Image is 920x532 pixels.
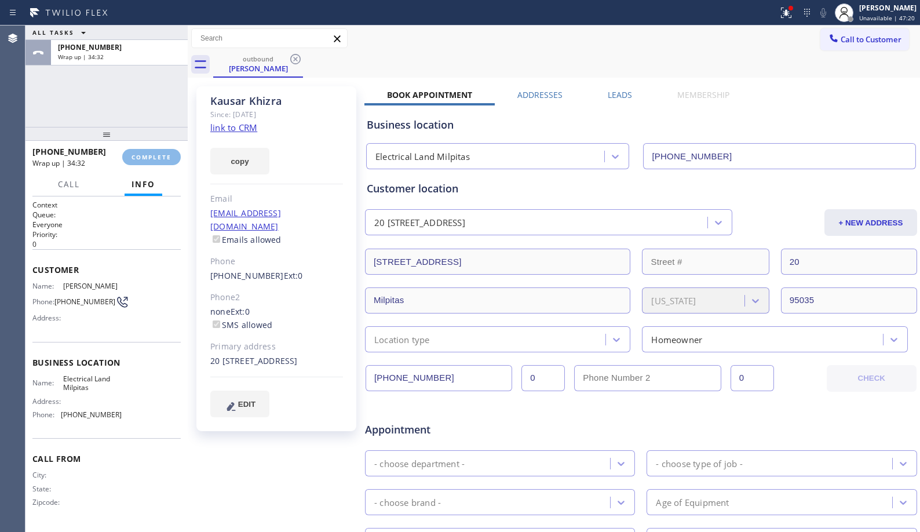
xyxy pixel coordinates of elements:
[859,14,915,22] span: Unavailable | 47:20
[32,158,85,168] span: Wrap up | 34:32
[132,179,155,190] span: Info
[656,495,729,509] div: Age of Equipment
[210,192,343,206] div: Email
[731,365,774,391] input: Ext. 2
[58,42,122,52] span: [PHONE_NUMBER]
[213,235,220,243] input: Emails allowed
[63,282,121,290] span: [PERSON_NAME]
[820,28,909,50] button: Call to Customer
[374,495,441,509] div: - choose brand -
[54,297,115,306] span: [PHONE_NUMBER]
[210,340,343,354] div: Primary address
[517,89,563,100] label: Addresses
[643,143,915,169] input: Phone Number
[781,249,917,275] input: Apt. #
[365,249,630,275] input: Address
[574,365,721,391] input: Phone Number 2
[210,270,284,281] a: [PHONE_NUMBER]
[32,200,181,210] h1: Context
[210,94,343,108] div: Kausar Khizra
[210,234,282,245] label: Emails allowed
[815,5,831,21] button: Mute
[32,410,61,419] span: Phone:
[132,153,171,161] span: COMPLETE
[387,89,472,100] label: Book Appointment
[32,378,63,387] span: Name:
[32,471,63,479] span: City:
[210,305,343,332] div: none
[32,484,63,493] span: State:
[210,148,269,174] button: copy
[827,365,917,392] button: CHECK
[375,150,470,163] div: Electrical Land Milpitas
[61,410,122,419] span: [PHONE_NUMBER]
[214,52,302,76] div: Kausar Khizra
[367,181,915,196] div: Customer location
[32,220,181,229] p: Everyone
[213,320,220,328] input: SMS allowed
[32,239,181,249] p: 0
[125,173,162,196] button: Info
[231,306,250,317] span: Ext: 0
[32,297,54,306] span: Phone:
[32,146,106,157] span: [PHONE_NUMBER]
[238,400,255,409] span: EDIT
[192,29,347,48] input: Search
[58,53,104,61] span: Wrap up | 34:32
[32,498,63,507] span: Zipcode:
[32,264,181,275] span: Customer
[365,422,547,438] span: Appointment
[841,34,901,45] span: Call to Customer
[284,270,303,281] span: Ext: 0
[859,3,917,13] div: [PERSON_NAME]
[781,287,917,314] input: ZIP
[365,287,630,314] input: City
[521,365,565,391] input: Ext.
[32,397,63,406] span: Address:
[210,255,343,268] div: Phone
[374,216,465,229] div: 20 [STREET_ADDRESS]
[214,54,302,63] div: outbound
[25,25,97,39] button: ALL TASKS
[210,122,257,133] a: link to CRM
[32,314,63,322] span: Address:
[32,282,63,290] span: Name:
[210,291,343,304] div: Phone2
[374,457,465,470] div: - choose department -
[677,89,729,100] label: Membership
[32,28,74,37] span: ALL TASKS
[824,209,917,236] button: + NEW ADDRESS
[642,249,769,275] input: Street #
[63,374,121,392] span: Electrical Land Milpitas
[210,355,343,368] div: 20 [STREET_ADDRESS]
[374,333,430,346] div: Location type
[210,108,343,121] div: Since: [DATE]
[32,229,181,239] h2: Priority:
[210,207,281,232] a: [EMAIL_ADDRESS][DOMAIN_NAME]
[366,365,512,391] input: Phone Number
[51,173,87,196] button: Call
[210,319,272,330] label: SMS allowed
[32,210,181,220] h2: Queue:
[210,391,269,417] button: EDIT
[367,117,915,133] div: Business location
[651,333,702,346] div: Homeowner
[656,457,742,470] div: - choose type of job -
[58,179,80,190] span: Call
[608,89,632,100] label: Leads
[214,63,302,74] div: [PERSON_NAME]
[32,357,181,368] span: Business location
[32,453,181,464] span: Call From
[122,149,181,165] button: COMPLETE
